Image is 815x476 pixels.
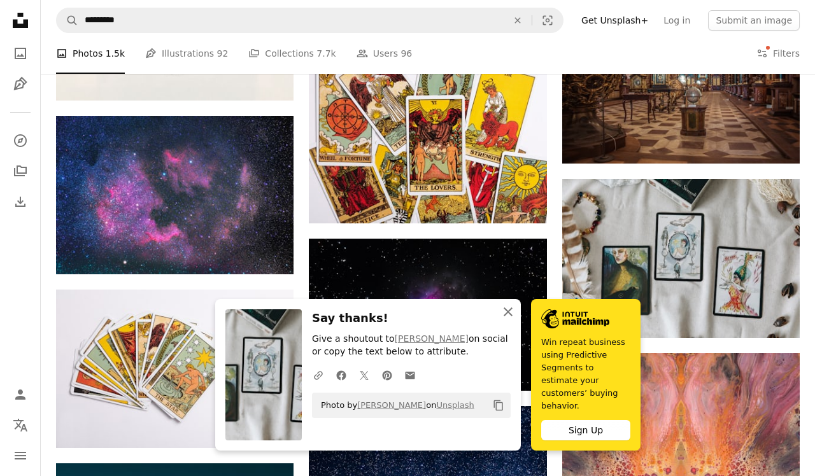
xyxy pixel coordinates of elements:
[8,41,33,66] a: Photos
[316,46,336,60] span: 7.7k
[217,46,229,60] span: 92
[8,443,33,468] button: Menu
[400,46,412,60] span: 96
[399,362,422,388] a: Share over email
[8,382,33,407] a: Log in / Sign up
[56,290,294,448] img: a deck of tarot cards on a white surface
[504,8,532,32] button: Clear
[532,8,563,32] button: Visual search
[309,65,546,223] img: a collection of tarot cards with different designs
[562,78,800,90] a: brown and blue desk globe in library
[8,71,33,97] a: Illustrations
[574,10,656,31] a: Get Unsplash+
[56,363,294,374] a: a deck of tarot cards on a white surface
[562,5,800,164] img: brown and blue desk globe in library
[395,333,469,344] a: [PERSON_NAME]
[756,33,800,74] button: Filters
[541,309,609,328] img: file-1690386555781-336d1949dad1image
[541,336,630,412] span: Win repeat business using Predictive Segments to estimate your customers’ buying behavior.
[309,239,546,391] img: nebula in galaxy
[436,400,474,410] a: Unsplash
[8,8,33,36] a: Home — Unsplash
[248,33,336,74] a: Collections 7.7k
[531,299,641,451] a: Win repeat business using Predictive Segments to estimate your customers’ buying behavior.Sign Up
[708,10,800,31] button: Submit an image
[315,395,474,416] span: Photo by on
[56,8,563,33] form: Find visuals sitewide
[312,309,511,328] h3: Say thanks!
[145,33,228,74] a: Illustrations 92
[8,128,33,153] a: Explore
[488,395,509,416] button: Copy to clipboard
[57,8,78,32] button: Search Unsplash
[312,333,511,358] p: Give a shoutout to on social or copy the text below to attribute.
[357,33,413,74] a: Users 96
[309,138,546,150] a: a collection of tarot cards with different designs
[562,253,800,264] a: 2 black and white cards on white textile
[330,362,353,388] a: Share on Facebook
[562,179,800,337] img: 2 black and white cards on white textile
[8,158,33,184] a: Collections
[8,412,33,438] button: Language
[357,400,426,410] a: [PERSON_NAME]
[56,116,294,274] img: purple and black galaxy sky
[376,362,399,388] a: Share on Pinterest
[353,362,376,388] a: Share on Twitter
[656,10,698,31] a: Log in
[8,189,33,214] a: Download History
[56,189,294,200] a: purple and black galaxy sky
[541,420,630,440] div: Sign Up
